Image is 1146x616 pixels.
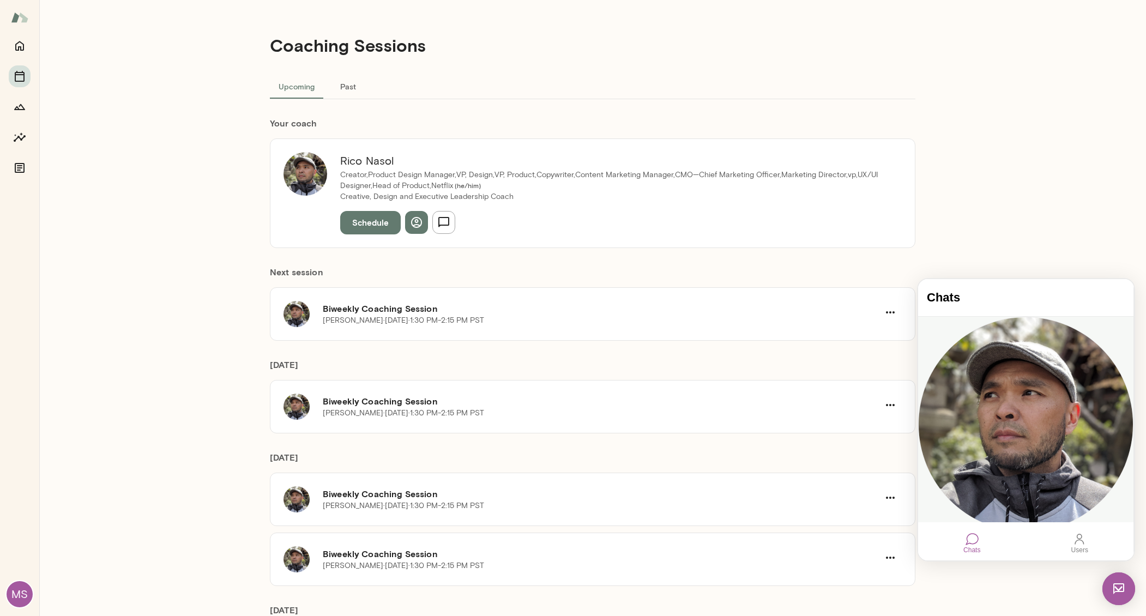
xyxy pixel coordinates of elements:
[153,267,170,274] div: Users
[270,73,323,99] button: Upcoming
[9,11,207,26] h4: Chats
[340,170,889,191] p: Creator,Product Design Manager,VP, Design,VP, Product,Copywriter,Content Marketing Manager,CMO—Ch...
[340,211,401,234] button: Schedule
[270,451,915,473] h6: [DATE]
[9,157,31,179] button: Documents
[270,117,915,130] h6: Your coach
[405,211,428,234] button: View profile
[323,500,484,511] p: [PERSON_NAME] · [DATE] · 1:30 PM-2:15 PM PST
[45,267,62,274] div: Chats
[11,7,28,28] img: Mento
[323,315,484,326] p: [PERSON_NAME] · [DATE] · 1:30 PM-2:15 PM PST
[47,253,61,267] div: Chats
[340,191,889,202] p: Creative, Design and Executive Leadership Coach
[9,126,31,148] button: Insights
[9,65,31,87] button: Sessions
[323,560,484,571] p: [PERSON_NAME] · [DATE] · 1:30 PM-2:15 PM PST
[284,152,327,196] img: Rico Nasol
[9,96,31,118] button: Growth Plan
[323,73,372,99] button: Past
[323,408,484,419] p: [PERSON_NAME] · [DATE] · 1:30 PM-2:15 PM PST
[340,152,889,170] h6: Rico Nasol
[270,265,915,287] h6: Next session
[323,395,879,408] h6: Biweekly Coaching Session
[270,73,915,99] div: basic tabs example
[270,358,915,380] h6: [DATE]
[323,487,879,500] h6: Biweekly Coaching Session
[1102,572,1135,605] iframe: To enrich screen reader interactions, please activate Accessibility in Grammarly extension settings
[7,581,33,607] div: MS
[9,35,31,57] button: Home
[155,253,168,267] div: Users
[453,182,481,189] span: ( he/him )
[323,547,879,560] h6: Biweekly Coaching Session
[432,211,455,234] button: Send message
[270,35,426,56] h4: Coaching Sessions
[323,302,879,315] h6: Biweekly Coaching Session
